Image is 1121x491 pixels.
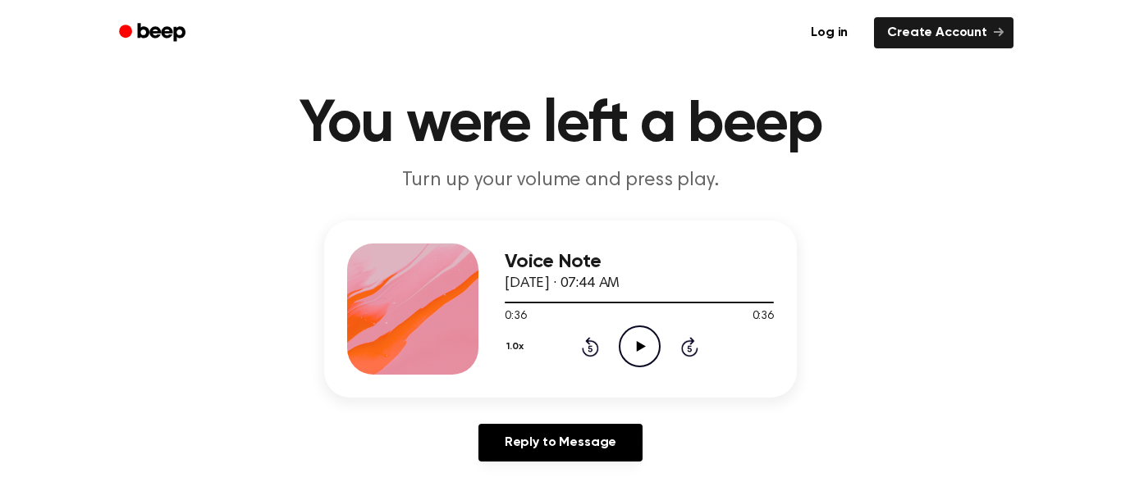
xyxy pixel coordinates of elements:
[245,167,876,194] p: Turn up your volume and press play.
[108,17,200,49] a: Beep
[505,251,774,273] h3: Voice Note
[753,308,774,325] span: 0:36
[505,308,526,325] span: 0:36
[140,95,981,154] h1: You were left a beep
[794,14,864,52] a: Log in
[874,17,1013,48] a: Create Account
[478,424,643,461] a: Reply to Message
[505,333,529,361] button: 1.0x
[505,276,620,291] span: [DATE] · 07:44 AM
